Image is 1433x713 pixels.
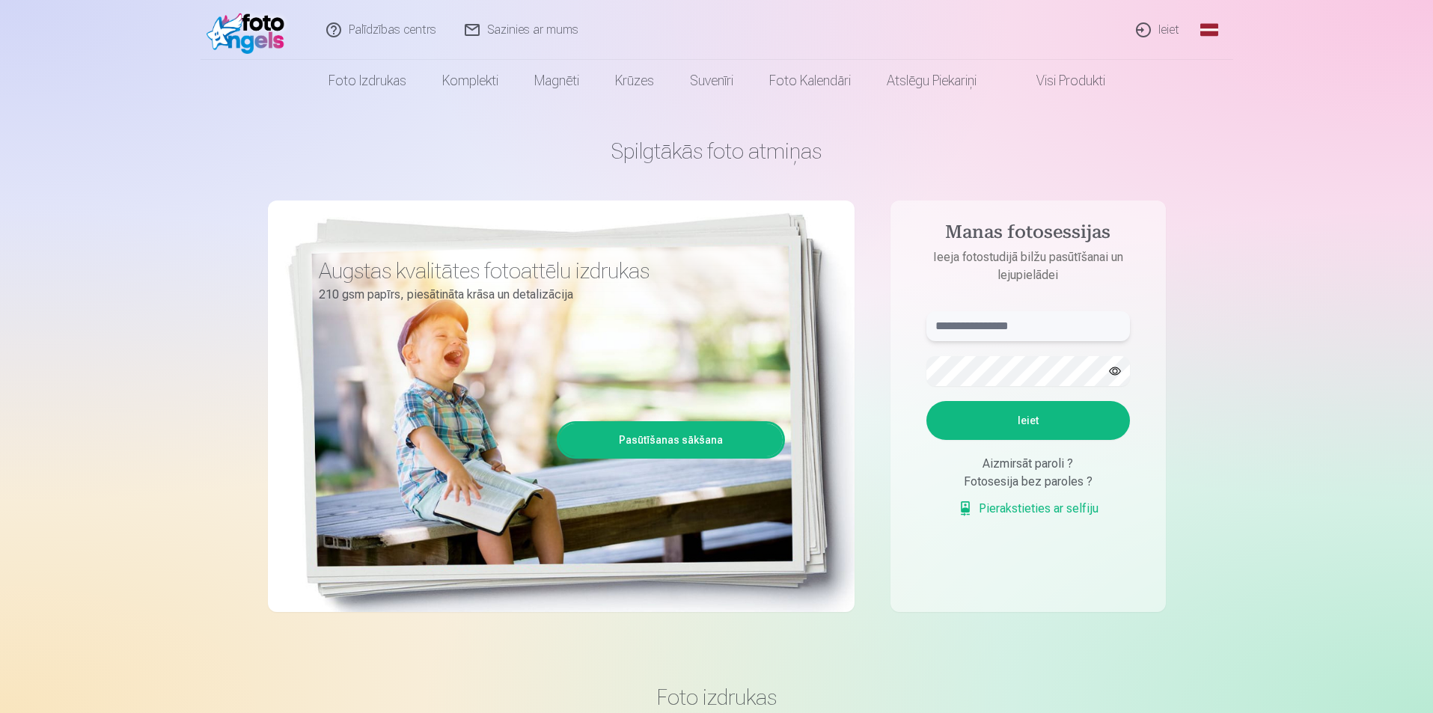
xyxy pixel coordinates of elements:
div: Aizmirsāt paroli ? [926,455,1130,473]
a: Magnēti [516,60,597,102]
h4: Manas fotosessijas [911,221,1145,248]
a: Suvenīri [672,60,751,102]
a: Visi produkti [994,60,1123,102]
a: Krūzes [597,60,672,102]
button: Ieiet [926,401,1130,440]
h3: Foto izdrukas [280,684,1154,711]
h3: Augstas kvalitātes fotoattēlu izdrukas [319,257,774,284]
a: Komplekti [424,60,516,102]
p: 210 gsm papīrs, piesātināta krāsa un detalizācija [319,284,774,305]
a: Foto kalendāri [751,60,869,102]
div: Fotosesija bez paroles ? [926,473,1130,491]
img: /fa1 [207,6,293,54]
a: Pasūtīšanas sākšana [559,423,783,456]
a: Pierakstieties ar selfiju [958,500,1099,518]
h1: Spilgtākās foto atmiņas [268,138,1166,165]
a: Foto izdrukas [311,60,424,102]
p: Ieeja fotostudijā bilžu pasūtīšanai un lejupielādei [911,248,1145,284]
a: Atslēgu piekariņi [869,60,994,102]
